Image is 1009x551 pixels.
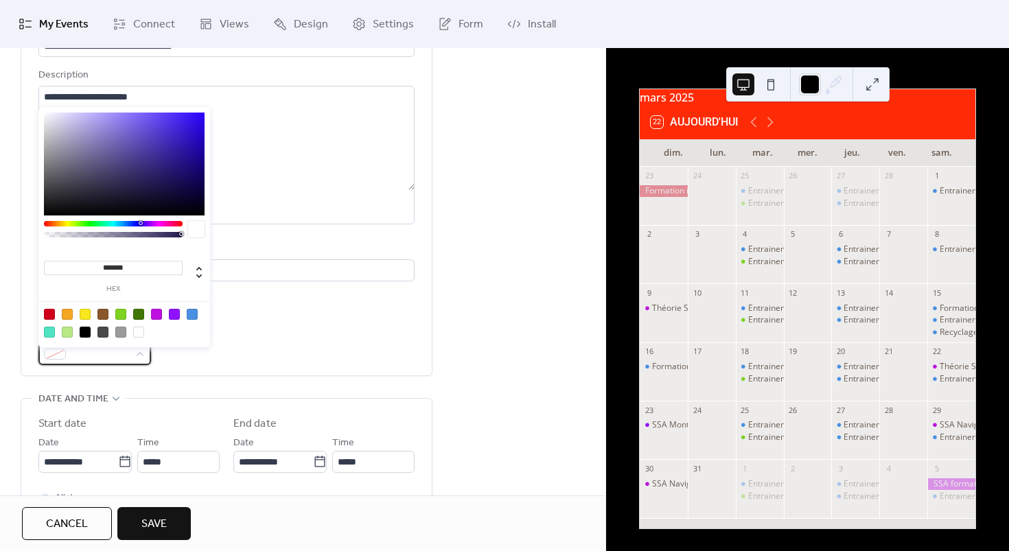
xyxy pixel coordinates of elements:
div: Recyclage BNSSA [927,327,975,338]
div: Entrainement St-Amand [748,419,840,431]
div: Entrainement St-Amand [736,419,784,431]
div: Entrainement physique [736,373,784,385]
div: #417505 [133,309,144,320]
div: #F5A623 [62,309,73,320]
span: Views [220,16,249,33]
div: Entrainement St-Amand [748,303,840,314]
button: Save [117,507,191,540]
div: 15 [931,288,942,298]
div: Entrainement St-Amand [831,303,879,314]
div: 27 [835,405,846,415]
div: ven. [874,139,919,167]
a: Form [428,5,494,43]
span: Time [332,435,354,452]
div: 28 [883,405,894,415]
div: Entrainement piscine Babylone [831,432,879,443]
div: Entrainement St-Amand [831,185,879,197]
div: 29 [931,405,942,415]
div: Entrainement piscine Babylone [927,244,975,255]
div: Théorie SSA 1/2 [652,303,713,314]
div: 17 [692,347,702,357]
div: Entrainement St-Amand [844,419,936,431]
div: 4 [883,463,894,473]
div: Entrainement physique [736,432,784,443]
a: Design [263,5,338,43]
div: SSA Navigation 2/2 [640,478,688,490]
div: #8B572A [97,309,108,320]
div: Entrainement physique [748,491,837,502]
div: Entrainement physique [748,198,837,209]
div: 18 [740,347,750,357]
div: Théorie SSA 2/2 [940,361,1001,373]
div: 22 [931,347,942,357]
div: Entrainement St-Amand [736,244,784,255]
div: 16 [644,347,654,357]
div: 8 [931,229,942,239]
div: #D0021B [44,309,55,320]
div: Entrainement piscine Babylone [831,491,879,502]
span: Settings [373,16,414,33]
div: 23 [644,171,654,181]
div: 12 [788,288,798,298]
a: Views [189,5,259,43]
div: 21 [883,347,894,357]
a: Connect [102,5,185,43]
div: Entrainement St-Amand [831,419,879,431]
div: Entrainement physique [736,256,784,268]
span: Connect [133,16,175,33]
div: 24 [692,171,702,181]
div: Entrainement piscine Babylone [844,491,962,502]
div: 23 [644,405,654,415]
div: Entrainement St-Amand [748,244,840,255]
div: Entrainement St-Amand [844,185,936,197]
div: Entrainement St-Amand [844,244,936,255]
div: 10 [692,288,702,298]
div: Formation réglementation BNSSA [927,303,975,314]
div: Entrainement physique [748,256,837,268]
span: Date and time [38,391,108,408]
div: #4A4A4A [97,327,108,338]
div: Entrainement physique [748,432,837,443]
div: 13 [835,288,846,298]
div: Entrainement piscine Babylone [844,314,962,326]
div: Start date [38,416,86,432]
div: Entrainement piscine Babylone [927,185,975,197]
div: Entrainement piscine Babylone [844,256,962,268]
span: Save [141,516,167,532]
div: #9013FE [169,309,180,320]
div: #F8E71C [80,309,91,320]
div: 24 [692,405,702,415]
div: 26 [788,171,798,181]
div: Entrainement St-Amand [736,478,784,490]
div: Description [38,67,412,84]
span: Form [459,16,483,33]
div: Entrainement physique [736,491,784,502]
div: SSA Navigation 1/2 [927,419,975,431]
div: Entrainement piscine Babylone [831,314,879,326]
div: 30 [644,463,654,473]
span: All day [55,490,82,506]
div: 25 [740,405,750,415]
div: Entrainement piscine Babylone [831,256,879,268]
div: 5 [931,463,942,473]
div: #B8E986 [62,327,73,338]
div: 28 [883,171,894,181]
span: Design [294,16,328,33]
a: Cancel [22,507,112,540]
div: Entrainement St-Amand [831,361,879,373]
div: Théorie SSA 1/2 [640,303,688,314]
div: Formation initiale PSE 2 [640,185,688,197]
div: Entrainement physique [748,373,837,385]
a: Install [497,5,566,43]
div: 2 [788,463,798,473]
div: 26 [788,405,798,415]
div: Formation CRR [640,361,688,373]
div: Entrainement St-Amand [831,244,879,255]
div: SSA Montage / demontage [640,419,688,431]
div: 27 [835,171,846,181]
div: Entrainement St-Amand [748,185,840,197]
div: Entrainement piscine Babylone [927,432,975,443]
div: jeu. [830,139,874,167]
span: Cancel [46,516,88,532]
div: Théorie SSA 2/2 [927,361,975,373]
